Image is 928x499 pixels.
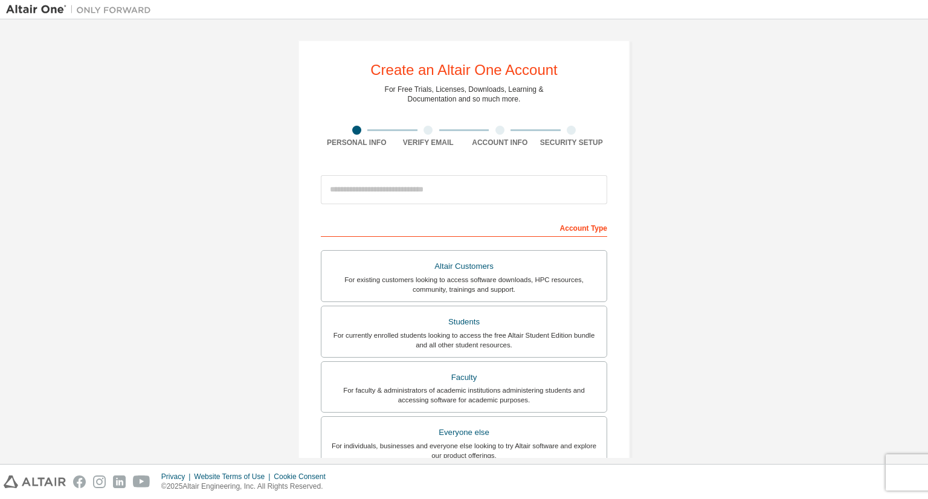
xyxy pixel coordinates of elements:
[464,138,536,147] div: Account Info
[321,217,607,237] div: Account Type
[133,475,150,488] img: youtube.svg
[274,472,332,481] div: Cookie Consent
[161,472,194,481] div: Privacy
[385,85,544,104] div: For Free Trials, Licenses, Downloads, Learning & Documentation and so much more.
[194,472,274,481] div: Website Terms of Use
[73,475,86,488] img: facebook.svg
[93,475,106,488] img: instagram.svg
[370,63,558,77] div: Create an Altair One Account
[329,441,599,460] div: For individuals, businesses and everyone else looking to try Altair software and explore our prod...
[536,138,608,147] div: Security Setup
[329,385,599,405] div: For faculty & administrators of academic institutions administering students and accessing softwa...
[329,275,599,294] div: For existing customers looking to access software downloads, HPC resources, community, trainings ...
[113,475,126,488] img: linkedin.svg
[321,138,393,147] div: Personal Info
[329,330,599,350] div: For currently enrolled students looking to access the free Altair Student Edition bundle and all ...
[161,481,333,492] p: © 2025 Altair Engineering, Inc. All Rights Reserved.
[6,4,157,16] img: Altair One
[4,475,66,488] img: altair_logo.svg
[393,138,465,147] div: Verify Email
[329,258,599,275] div: Altair Customers
[329,314,599,330] div: Students
[329,369,599,386] div: Faculty
[329,424,599,441] div: Everyone else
